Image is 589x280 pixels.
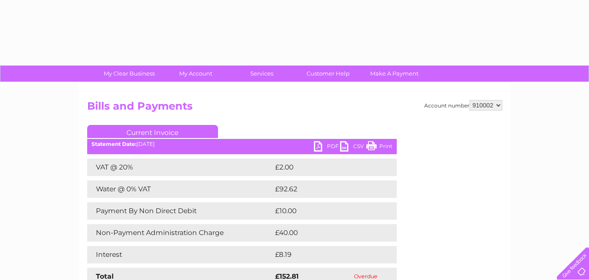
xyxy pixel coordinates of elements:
a: Customer Help [292,66,364,82]
div: [DATE] [87,141,397,147]
div: Account number [424,100,502,111]
td: Payment By Non Direct Debit [87,202,273,220]
td: Water @ 0% VAT [87,180,273,198]
a: Print [366,141,392,154]
a: CSV [340,141,366,154]
td: £40.00 [273,224,380,242]
td: £2.00 [273,159,377,176]
h2: Bills and Payments [87,100,502,117]
td: Non-Payment Administration Charge [87,224,273,242]
td: £8.19 [273,246,375,263]
b: Statement Date: [92,141,136,147]
a: Services [226,66,298,82]
a: Make A Payment [358,66,430,82]
a: My Account [160,66,232,82]
a: Current Invoice [87,125,218,138]
td: £10.00 [273,202,379,220]
td: £92.62 [273,180,379,198]
a: My Clear Business [93,66,165,82]
td: Interest [87,246,273,263]
a: PDF [314,141,340,154]
td: VAT @ 20% [87,159,273,176]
